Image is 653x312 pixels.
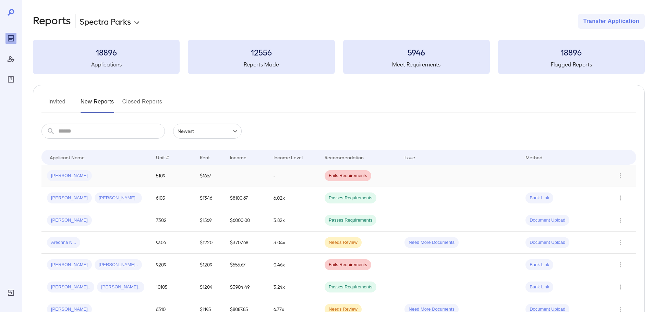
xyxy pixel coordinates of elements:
summary: 18896Applications12556Reports Made5946Meet Requirements18896Flagged Reports [33,40,645,74]
td: $1204 [194,276,225,298]
span: Fails Requirements [325,262,371,268]
span: Passes Requirements [325,217,376,224]
div: Issue [404,153,415,161]
div: Applicant Name [50,153,85,161]
td: $1209 [194,254,225,276]
span: [PERSON_NAME].. [95,262,142,268]
td: 3.82x [268,209,319,232]
span: Passes Requirements [325,284,376,290]
td: 9306 [150,232,194,254]
td: 10105 [150,276,194,298]
div: Unit # [156,153,169,161]
p: Spectra Parks [80,16,131,27]
td: 6.02x [268,187,319,209]
div: Log Out [5,287,16,298]
h3: 12556 [188,47,335,58]
td: $3707.68 [225,232,268,254]
span: Fails Requirements [325,173,371,179]
span: Areonna N... [47,239,80,246]
h3: 5946 [343,47,490,58]
td: - [268,165,319,187]
h2: Reports [33,14,71,29]
h5: Applications [33,60,180,68]
div: FAQ [5,74,16,85]
td: $8100.67 [225,187,268,209]
h5: Flagged Reports [498,60,645,68]
span: Bank Link [525,262,553,268]
td: $1220 [194,232,225,254]
td: $1346 [194,187,225,209]
td: $6000.00 [225,209,268,232]
td: $1569 [194,209,225,232]
div: Income Level [274,153,303,161]
h5: Reports Made [188,60,335,68]
span: Document Upload [525,217,569,224]
button: Closed Reports [122,96,162,113]
button: Row Actions [615,192,626,203]
div: Recommendation [325,153,364,161]
td: 3.04x [268,232,319,254]
button: Invited [41,96,72,113]
td: 7302 [150,209,194,232]
span: [PERSON_NAME].. [47,284,94,290]
span: Needs Review [325,239,362,246]
td: 3.24x [268,276,319,298]
span: [PERSON_NAME] [47,217,92,224]
span: Bank Link [525,284,553,290]
span: Passes Requirements [325,195,376,201]
h3: 18896 [498,47,645,58]
button: Row Actions [615,215,626,226]
span: [PERSON_NAME] [47,262,92,268]
div: Method [525,153,542,161]
td: 6105 [150,187,194,209]
span: Document Upload [525,239,569,246]
div: Rent [200,153,211,161]
span: [PERSON_NAME] [47,173,92,179]
button: Row Actions [615,237,626,248]
h5: Meet Requirements [343,60,490,68]
span: Bank Link [525,195,553,201]
div: Newest [173,124,242,139]
button: Row Actions [615,259,626,270]
div: Reports [5,33,16,44]
td: 9209 [150,254,194,276]
button: Transfer Application [578,14,645,29]
span: Need More Documents [404,239,459,246]
td: 0.46x [268,254,319,276]
h3: 18896 [33,47,180,58]
td: $1667 [194,165,225,187]
button: Row Actions [615,282,626,292]
span: [PERSON_NAME].. [97,284,144,290]
button: Row Actions [615,170,626,181]
td: 5109 [150,165,194,187]
div: Income [230,153,246,161]
div: Manage Users [5,53,16,64]
span: [PERSON_NAME].. [95,195,142,201]
td: $3904.49 [225,276,268,298]
button: New Reports [81,96,114,113]
td: $555.67 [225,254,268,276]
span: [PERSON_NAME] [47,195,92,201]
